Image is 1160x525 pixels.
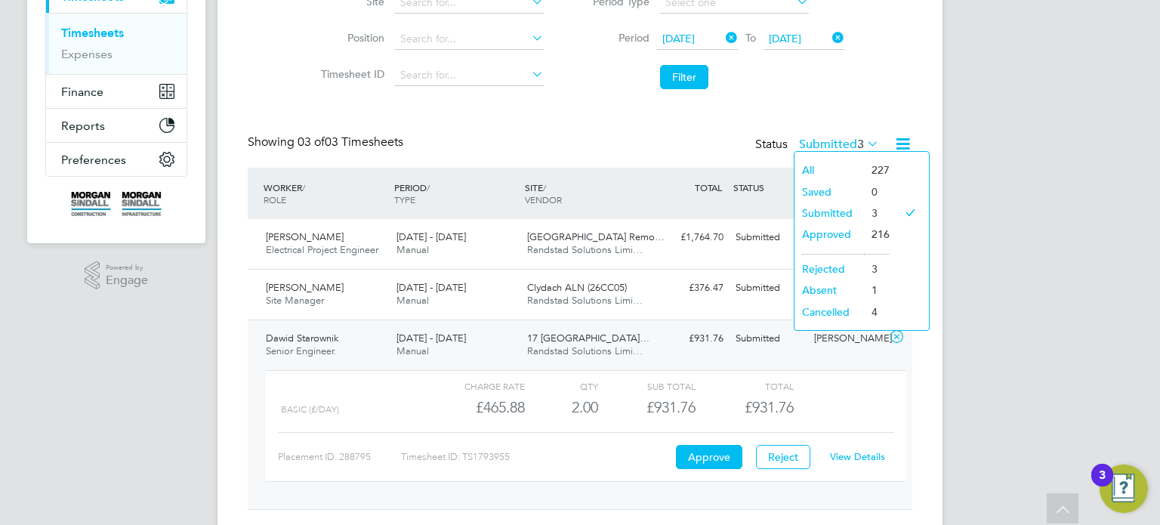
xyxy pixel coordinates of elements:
[830,450,885,463] a: View Details
[857,137,864,152] span: 3
[651,326,730,351] div: £931.76
[46,109,187,142] button: Reports
[794,202,864,224] li: Submitted
[46,75,187,108] button: Finance
[794,301,864,323] li: Cancelled
[266,281,344,294] span: [PERSON_NAME]
[745,398,794,416] span: £931.76
[864,279,890,301] li: 1
[527,281,627,294] span: Clydach ALN (26CC05)
[527,294,643,307] span: Randstad Solutions Limi…
[1099,475,1106,495] div: 3
[864,258,890,279] li: 3
[395,29,544,50] input: Search for...
[527,332,649,344] span: 17 [GEOGRAPHIC_DATA]…
[527,243,643,256] span: Randstad Solutions Limi…
[864,159,890,181] li: 227
[598,395,696,420] div: £931.76
[106,274,148,287] span: Engage
[755,134,882,156] div: Status
[695,181,722,193] span: TOTAL
[525,395,598,420] div: 2.00
[266,344,336,357] span: Senior Engineer.
[316,67,384,81] label: Timesheet ID
[427,181,430,193] span: /
[527,230,665,243] span: [GEOGRAPHIC_DATA] Remo…
[662,32,695,45] span: [DATE]
[651,225,730,250] div: £1,764.70
[730,276,808,301] div: Submitted
[316,31,384,45] label: Position
[730,174,808,201] div: STATUS
[278,445,401,469] div: Placement ID: 288795
[260,174,390,213] div: WORKER
[71,192,162,216] img: morgansindall-logo-retina.png
[794,224,864,245] li: Approved
[248,134,406,150] div: Showing
[106,261,148,274] span: Powered by
[582,31,649,45] label: Period
[46,13,187,74] div: Timesheets
[395,65,544,86] input: Search for...
[427,395,525,420] div: £465.88
[864,301,890,323] li: 4
[527,344,643,357] span: Randstad Solutions Limi…
[696,377,793,395] div: Total
[61,119,105,133] span: Reports
[396,344,429,357] span: Manual
[730,326,808,351] div: Submitted
[266,230,344,243] span: [PERSON_NAME]
[598,377,696,395] div: Sub Total
[61,47,113,61] a: Expenses
[676,445,742,469] button: Approve
[794,181,864,202] li: Saved
[45,192,187,216] a: Go to home page
[298,134,403,150] span: 03 Timesheets
[525,193,562,205] span: VENDOR
[396,230,466,243] span: [DATE] - [DATE]
[808,326,887,351] div: [PERSON_NAME]
[864,181,890,202] li: 0
[525,377,598,395] div: QTY
[401,445,672,469] div: Timesheet ID: TS1793955
[1100,465,1148,513] button: Open Resource Center, 3 new notifications
[61,153,126,167] span: Preferences
[521,174,652,213] div: SITE
[390,174,521,213] div: PERIOD
[864,202,890,224] li: 3
[864,224,890,245] li: 216
[46,143,187,176] button: Preferences
[660,65,708,89] button: Filter
[61,26,124,40] a: Timesheets
[396,332,466,344] span: [DATE] - [DATE]
[741,28,760,48] span: To
[266,332,338,344] span: Dawid Starownik
[794,279,864,301] li: Absent
[396,294,429,307] span: Manual
[302,181,305,193] span: /
[298,134,325,150] span: 03 of
[85,261,149,290] a: Powered byEngage
[266,243,378,256] span: Electrical Project Engineer
[266,294,324,307] span: Site Manager
[794,258,864,279] li: Rejected
[730,225,808,250] div: Submitted
[396,243,429,256] span: Manual
[794,159,864,181] li: All
[281,404,339,415] span: Basic (£/day)
[396,281,466,294] span: [DATE] - [DATE]
[264,193,286,205] span: ROLE
[769,32,801,45] span: [DATE]
[61,85,103,99] span: Finance
[651,276,730,301] div: £376.47
[799,137,879,152] label: Submitted
[756,445,810,469] button: Reject
[543,181,546,193] span: /
[427,377,525,395] div: Charge rate
[394,193,415,205] span: TYPE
